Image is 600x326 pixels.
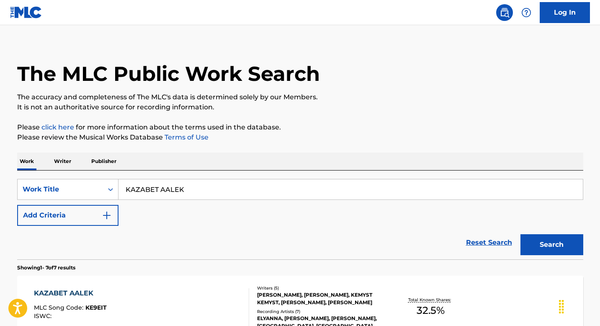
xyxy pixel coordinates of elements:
a: Terms of Use [163,133,209,141]
div: Drag [555,294,568,319]
span: MLC Song Code : [34,304,85,311]
h1: The MLC Public Work Search [17,61,320,86]
div: Recording Artists ( 7 ) [257,308,384,315]
div: Work Title [23,184,98,194]
a: click here [41,123,74,131]
img: MLC Logo [10,6,42,18]
p: Showing 1 - 7 of 7 results [17,264,75,272]
form: Search Form [17,179,583,259]
span: KE9EIT [85,304,107,311]
p: It is not an authoritative source for recording information. [17,102,583,112]
img: search [500,8,510,18]
p: Publisher [89,153,119,170]
img: help [521,8,531,18]
button: Search [520,234,583,255]
p: Please review the Musical Works Database [17,132,583,142]
div: Help [518,4,535,21]
img: 9d2ae6d4665cec9f34b9.svg [102,210,112,220]
a: Public Search [496,4,513,21]
p: Work [17,153,36,170]
p: The accuracy and completeness of The MLC's data is determined solely by our Members. [17,92,583,102]
a: Reset Search [462,233,516,252]
button: Add Criteria [17,205,118,226]
p: Writer [52,153,74,170]
p: Total Known Shares: [408,297,453,303]
div: KAZABET AALEK [34,288,107,298]
iframe: Chat Widget [558,286,600,326]
div: [PERSON_NAME], [PERSON_NAME], KEMYST KEMYST, [PERSON_NAME], [PERSON_NAME] [257,291,384,306]
p: Please for more information about the terms used in the database. [17,122,583,132]
div: Writers ( 5 ) [257,285,384,291]
span: ISWC : [34,312,54,320]
a: Log In [540,2,590,23]
span: 32.5 % [417,303,445,318]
